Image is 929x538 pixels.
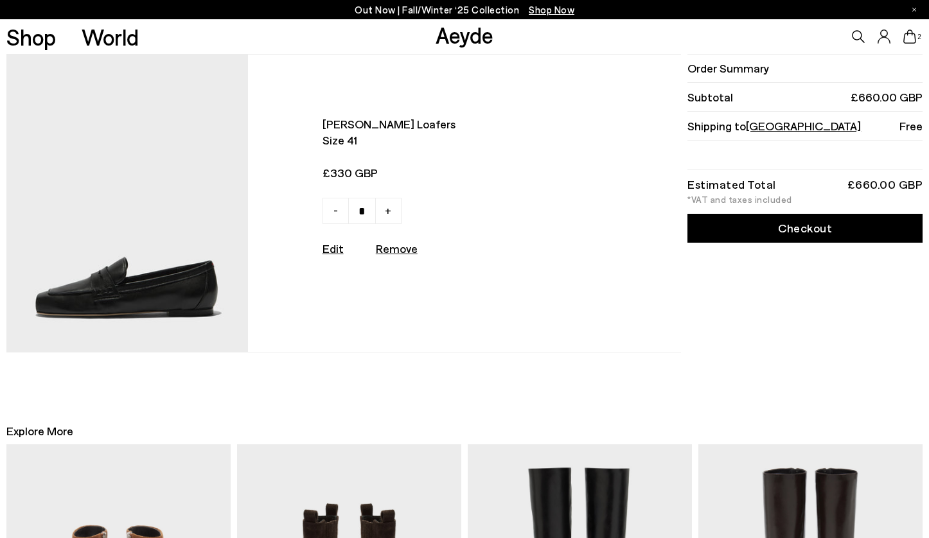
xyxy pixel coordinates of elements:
[6,26,56,48] a: Shop
[82,26,139,48] a: World
[355,2,574,18] p: Out Now | Fall/Winter ‘25 Collection
[323,116,585,132] span: [PERSON_NAME] loafers
[687,180,776,189] div: Estimated Total
[323,241,344,256] a: Edit
[323,132,585,148] span: Size 41
[687,83,923,112] li: Subtotal
[687,214,923,243] a: Checkout
[903,30,916,44] a: 2
[851,89,923,105] span: £660.00 GBP
[916,33,923,40] span: 2
[436,21,493,48] a: Aeyde
[746,119,861,133] span: [GEOGRAPHIC_DATA]
[687,195,923,204] div: *VAT and taxes included
[687,118,861,134] span: Shipping to
[847,180,923,189] div: £660.00 GBP
[6,55,248,352] img: AEYDE-LANA-NAPPA-LEATHER-BLACK-1_580x.jpg
[529,4,574,15] span: Navigate to /collections/new-in
[899,118,923,134] span: Free
[323,165,585,181] span: £330 GBP
[385,202,391,218] span: +
[323,198,349,224] a: -
[375,198,402,224] a: +
[333,202,338,218] span: -
[687,54,923,83] li: Order Summary
[376,241,418,256] u: Remove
